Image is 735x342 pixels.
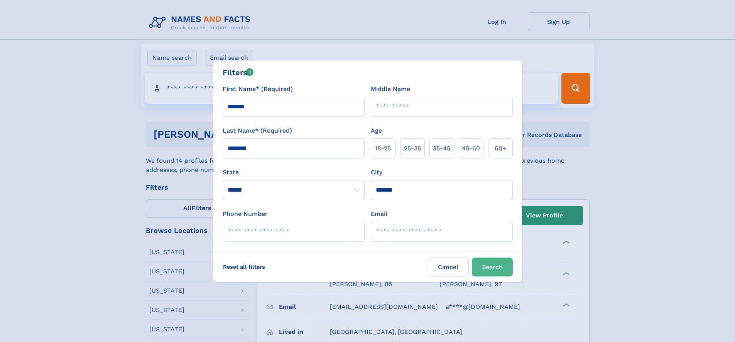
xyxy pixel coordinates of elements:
[223,126,292,135] label: Last Name* (Required)
[375,144,391,153] span: 18‑25
[371,126,382,135] label: Age
[223,67,254,78] div: Filters
[223,168,365,177] label: State
[462,144,480,153] span: 45‑60
[218,258,270,276] label: Reset all filters
[495,144,506,153] span: 60+
[223,209,268,219] label: Phone Number
[428,258,469,276] label: Cancel
[371,209,387,219] label: Email
[433,144,450,153] span: 35‑45
[371,168,382,177] label: City
[223,84,293,94] label: First Name* (Required)
[371,84,410,94] label: Middle Name
[404,144,421,153] span: 25‑35
[472,258,513,276] button: Search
